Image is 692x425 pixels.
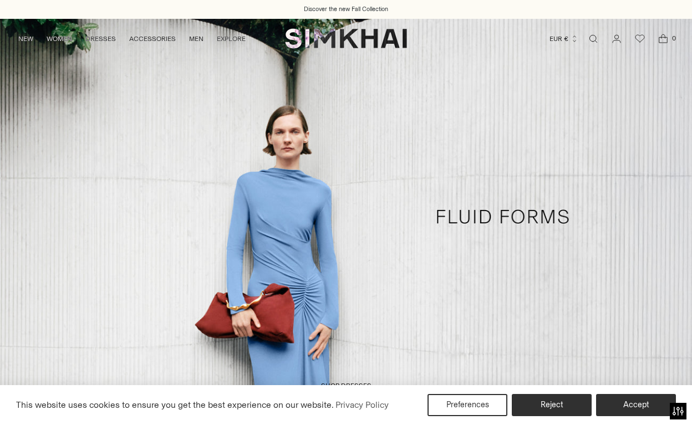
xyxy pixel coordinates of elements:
[582,28,604,50] a: Open search modal
[18,27,33,51] a: NEW
[334,397,390,413] a: Privacy Policy (opens in a new tab)
[512,394,592,416] button: Reject
[652,28,674,50] a: Open cart modal
[217,27,246,51] a: EXPLORE
[428,394,507,416] button: Preferences
[189,27,203,51] a: MEN
[669,33,679,43] span: 0
[605,28,628,50] a: Go to the account page
[321,382,372,390] span: SHOP DRESSES
[85,27,116,51] a: DRESSES
[129,27,176,51] a: ACCESSORIES
[321,382,372,393] a: SHOP DRESSES
[285,28,407,49] a: SIMKHAI
[549,27,578,51] button: EUR €
[304,5,388,14] a: Discover the new Fall Collection
[596,394,676,416] button: Accept
[629,28,651,50] a: Wishlist
[47,27,72,51] a: WOMEN
[637,373,681,414] iframe: Gorgias live chat messenger
[16,400,334,410] span: This website uses cookies to ensure you get the best experience on our website.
